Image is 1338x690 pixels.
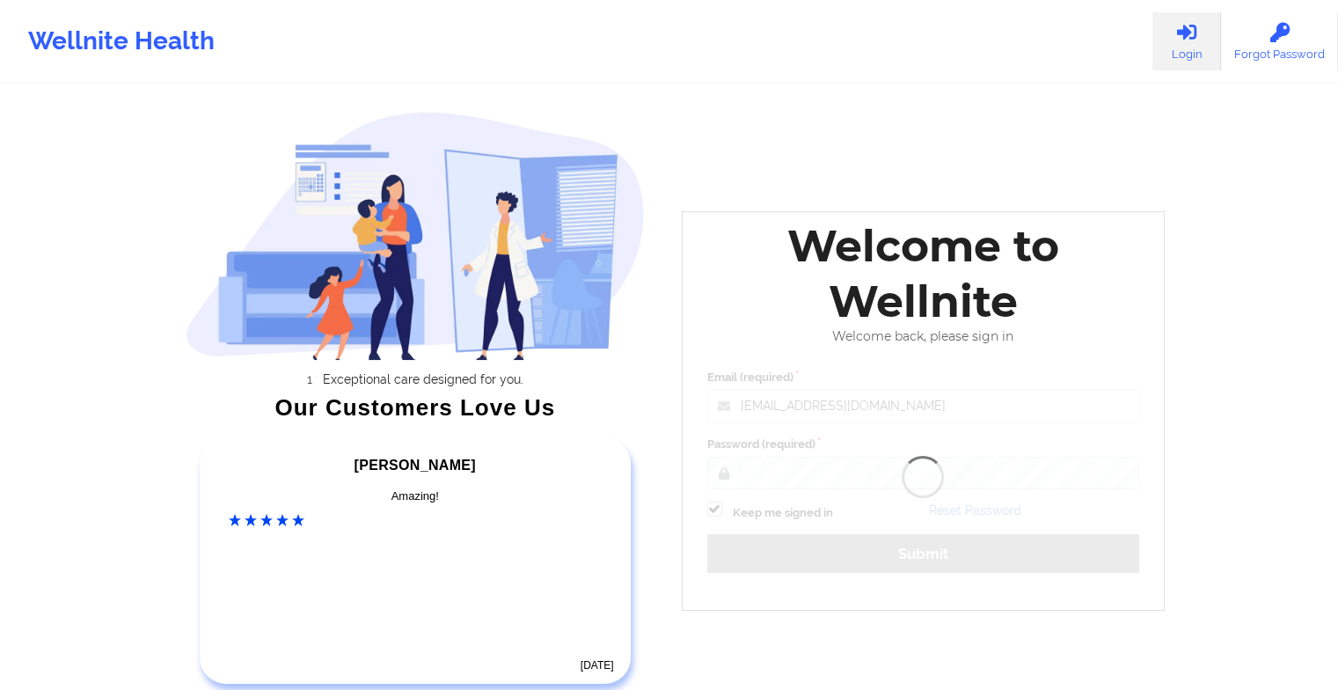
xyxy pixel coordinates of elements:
[695,218,1152,329] div: Welcome to Wellnite
[581,659,614,672] time: [DATE]
[355,458,476,473] span: [PERSON_NAME]
[186,111,645,360] img: wellnite-auth-hero_200.c722682e.png
[695,329,1152,344] div: Welcome back, please sign in
[229,488,602,505] div: Amazing!
[1221,12,1338,70] a: Forgot Password
[186,399,645,416] div: Our Customers Love Us
[201,372,645,386] li: Exceptional care designed for you.
[1152,12,1221,70] a: Login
